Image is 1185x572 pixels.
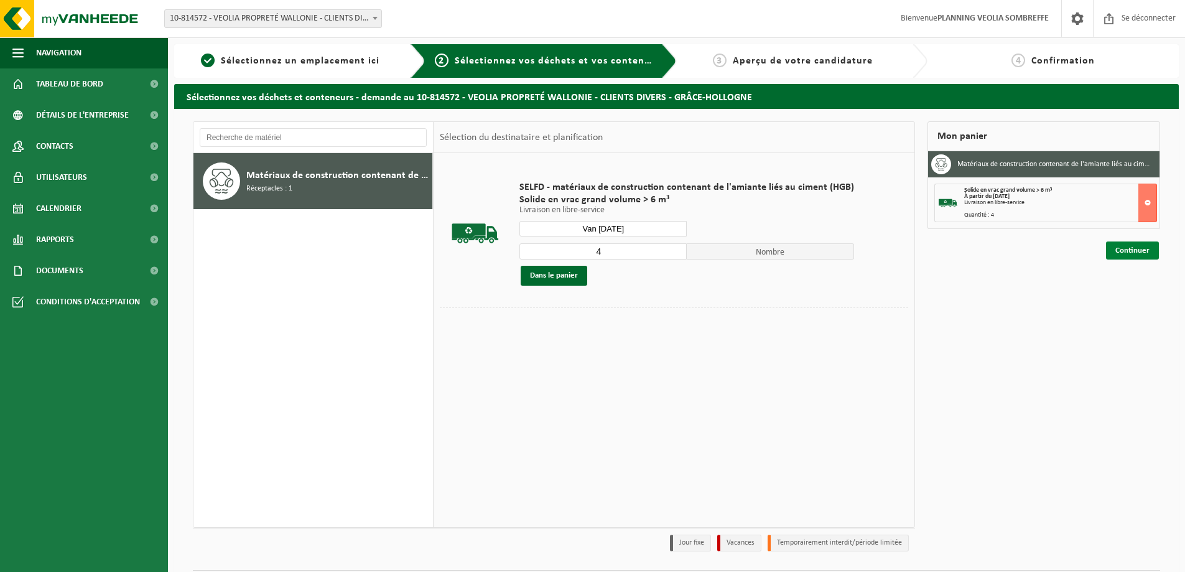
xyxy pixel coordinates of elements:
[36,142,73,151] font: Contacts
[440,133,603,143] font: Sélection du destinataire et planification
[36,298,140,307] font: Conditions d'acceptation
[964,199,1025,206] font: Livraison en libre-service
[221,56,379,66] font: Sélectionnez un emplacement ici
[36,80,103,89] font: Tableau de bord
[964,193,1010,200] font: À partir du [DATE]
[36,266,83,276] font: Documents
[1115,246,1150,255] font: Continuer
[901,14,937,23] font: Bienvenue
[180,54,401,68] a: 1Sélectionnez un emplacement ici
[193,153,433,209] button: Matériaux de construction contenant de l'amiante liés au ciment (liés) Réceptacles : 1
[756,248,784,257] font: Nombre
[717,56,722,66] font: 3
[1016,56,1021,66] font: 4
[1031,56,1095,66] font: Confirmation
[937,131,987,141] font: Mon panier
[957,161,1172,168] font: Matériaux de construction contenant de l'amiante liés au ciment (liés)
[521,266,587,286] button: Dans le panier
[1106,241,1159,260] a: Continuer
[165,10,381,27] span: 10-814572 - VEOLIA PROPRETÉ WALLONIE - CLIENTS DIVERS - GRÂCE-HOLLOGNE
[727,539,755,546] font: Vacances
[170,14,453,23] font: 10-814572 - VEOLIA PROPRETÉ WALLONIE - CLIENTS DIVERS - GRÂCE-HOLLOGNE
[777,539,902,546] font: Temporairement interdit/période limitée
[36,111,129,120] font: Détails de l'entreprise
[519,221,687,237] input: Sélectionnez la date
[187,93,752,103] font: Sélectionnez vos déchets et conteneurs - demande au 10-814572 - VEOLIA PROPRETÉ WALLONIE - CLIENT...
[455,56,665,66] font: Sélectionnez vos déchets et vos conteneurs
[1122,14,1176,23] font: Se déconnecter
[246,171,544,181] font: Matériaux de construction contenant de l'amiante liés au ciment (liés)
[964,187,1052,194] font: Solide en vrac grand volume > 6 m³
[36,204,81,213] font: Calendrier
[964,212,994,218] font: Quantité : 4
[246,185,292,192] font: Réceptacles : 1
[530,271,578,279] font: Dans le panier
[205,56,211,66] font: 1
[164,9,382,28] span: 10-814572 - VEOLIA PROPRETÉ WALLONIE - CLIENTS DIVERS - GRÂCE-HOLLOGNE
[36,235,74,245] font: Rapports
[200,128,427,147] input: Recherche de matériel
[519,195,669,205] font: Solide en vrac grand volume > 6 m³
[679,539,704,546] font: Jour fixe
[439,56,444,66] font: 2
[937,14,1049,23] font: PLANNING VEOLIA SOMBREFFE
[733,56,873,66] font: Aperçu de votre candidature
[36,49,81,58] font: Navigation
[519,205,605,215] font: Livraison en libre-service
[519,182,854,192] font: SELFD - matériaux de construction contenant de l'amiante liés au ciment (HGB)
[36,173,87,182] font: Utilisateurs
